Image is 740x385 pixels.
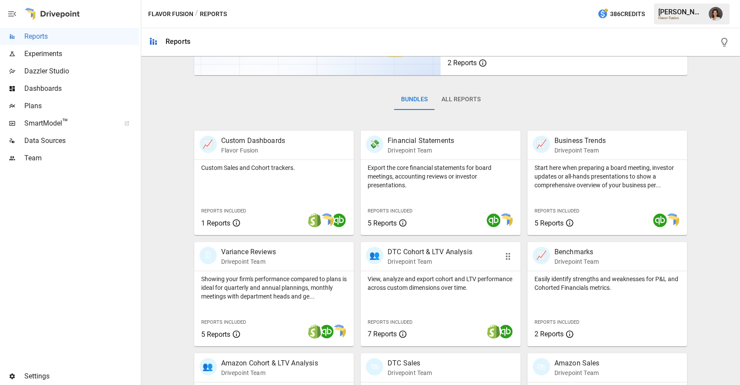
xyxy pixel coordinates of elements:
[610,9,645,20] span: 386 Credits
[388,358,432,368] p: DTC Sales
[24,31,139,42] span: Reports
[221,368,318,377] p: Drivepoint Team
[554,146,606,155] p: Drivepoint Team
[320,213,334,227] img: smart model
[534,319,579,325] span: Reports Included
[24,66,139,76] span: Dazzler Studio
[201,208,246,214] span: Reports Included
[534,275,680,292] p: Easily identify strengths and weaknesses for P&L and Cohorted Financials metrics.
[199,358,217,375] div: 👥
[366,247,383,264] div: 👥
[62,117,68,128] span: ™
[199,247,217,264] div: 🗓
[388,247,472,257] p: DTC Cohort & LTV Analysis
[201,319,246,325] span: Reports Included
[201,330,230,339] span: 5 Reports
[308,325,322,339] img: shopify
[320,325,334,339] img: quickbooks
[166,37,190,46] div: Reports
[703,2,728,26] button: Franziska Ibscher
[332,325,346,339] img: smart model
[24,83,139,94] span: Dashboards
[368,275,514,292] p: View, analyze and export cohort and LTV performance across custom dimensions over time.
[24,49,139,59] span: Experiments
[388,136,454,146] p: Financial Statements
[534,208,579,214] span: Reports Included
[368,219,397,227] span: 5 Reports
[368,163,514,189] p: Export the core financial statements for board meetings, accounting reviews or investor presentat...
[554,136,606,146] p: Business Trends
[533,247,550,264] div: 📈
[368,208,412,214] span: Reports Included
[332,213,346,227] img: quickbooks
[554,247,599,257] p: Benchmarks
[195,9,198,20] div: /
[388,146,454,155] p: Drivepoint Team
[24,136,139,146] span: Data Sources
[435,89,488,110] button: All Reports
[199,136,217,153] div: 📈
[394,89,435,110] button: Bundles
[24,153,139,163] span: Team
[665,213,679,227] img: smart model
[388,368,432,377] p: Drivepoint Team
[534,163,680,189] p: Start here when preparing a board meeting, investor updates or all-hands presentations to show a ...
[368,319,412,325] span: Reports Included
[368,330,397,338] span: 7 Reports
[554,368,600,377] p: Drivepoint Team
[653,213,667,227] img: quickbooks
[554,358,600,368] p: Amazon Sales
[221,247,276,257] p: Variance Reviews
[533,136,550,153] div: 📈
[366,136,383,153] div: 💸
[499,325,513,339] img: quickbooks
[221,358,318,368] p: Amazon Cohort & LTV Analysis
[24,371,139,382] span: Settings
[658,16,703,20] div: Flavor Fusion
[533,358,550,375] div: 🛍
[534,330,564,338] span: 2 Reports
[487,325,501,339] img: shopify
[658,8,703,16] div: [PERSON_NAME]
[499,213,513,227] img: smart model
[24,101,139,111] span: Plans
[534,219,564,227] span: 5 Reports
[201,275,347,301] p: Showing your firm's performance compared to plans is ideal for quarterly and annual plannings, mo...
[308,213,322,227] img: shopify
[366,358,383,375] div: 🛍
[221,146,285,155] p: Flavor Fusion
[709,7,723,21] img: Franziska Ibscher
[487,213,501,227] img: quickbooks
[201,163,347,172] p: Custom Sales and Cohort trackers.
[148,9,193,20] button: Flavor Fusion
[201,219,230,227] span: 1 Reports
[388,257,472,266] p: Drivepoint Team
[448,59,477,67] span: 2 Reports
[221,257,276,266] p: Drivepoint Team
[594,6,648,22] button: 386Credits
[554,257,599,266] p: Drivepoint Team
[221,136,285,146] p: Custom Dashboards
[24,118,115,129] span: SmartModel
